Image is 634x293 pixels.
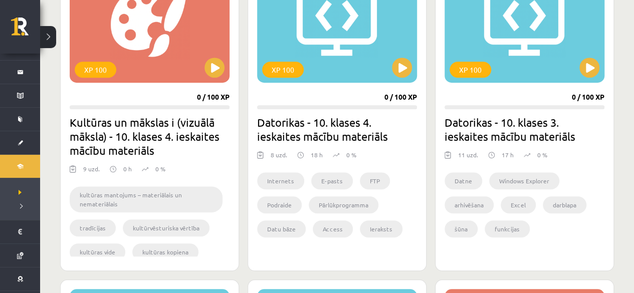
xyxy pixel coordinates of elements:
li: Ieraksts [360,220,402,237]
li: Access [313,220,353,237]
li: Internets [257,172,304,189]
li: Pārlūkprogramma [309,196,378,213]
div: 9 uzd. [83,164,100,179]
li: kultūrvēsturiska vērtība [123,219,209,236]
div: XP 100 [450,62,491,78]
li: darblapa [543,196,586,213]
div: 8 uzd. [271,150,287,165]
div: XP 100 [75,62,116,78]
p: 0 % [346,150,356,159]
li: Podraide [257,196,302,213]
li: FTP [360,172,390,189]
p: 0 h [123,164,132,173]
p: 0 % [155,164,165,173]
li: Datu bāze [257,220,306,237]
li: kultūras kopiena [132,243,198,260]
li: funkcijas [485,220,530,237]
li: tradīcijas [70,219,116,236]
p: 18 h [311,150,323,159]
p: 0 % [537,150,547,159]
li: arhivēšana [445,196,494,213]
li: E-pasts [311,172,353,189]
h2: Datorikas - 10. klases 3. ieskaites mācību materiāls [445,115,604,143]
h2: Datorikas - 10. klases 4. ieskaites mācību materiāls [257,115,417,143]
p: 17 h [502,150,514,159]
li: šūna [445,220,478,237]
div: 11 uzd. [458,150,478,165]
a: Rīgas 1. Tālmācības vidusskola [11,18,40,43]
li: Excel [501,196,536,213]
li: kultūras vide [70,243,125,260]
h2: Kultūras un mākslas i (vizuālā māksla) - 10. klases 4. ieskaites mācību materiāls [70,115,230,157]
li: Datne [445,172,482,189]
li: kultūras mantojums – materiālais un nemateriālais [70,186,223,212]
div: XP 100 [262,62,304,78]
li: Windows Explorer [489,172,559,189]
